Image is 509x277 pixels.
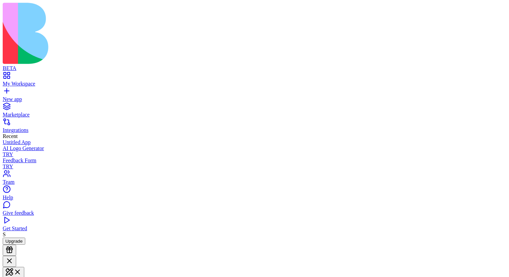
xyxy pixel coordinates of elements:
a: Untitled App [3,139,506,145]
div: Help [3,195,506,201]
div: AI Logo Generator [3,145,506,151]
a: Feedback FormTRY [3,158,506,170]
div: Team [3,179,506,185]
a: BETA [3,59,506,71]
a: Get Started [3,219,506,232]
a: New app [3,90,506,102]
div: My Workspace [3,81,506,87]
span: Recent [3,133,18,139]
div: TRY [3,164,506,170]
a: Help [3,188,506,201]
a: AI Logo GeneratorTRY [3,145,506,158]
div: Give feedback [3,210,506,216]
a: Give feedback [3,204,506,216]
button: Upgrade [3,238,25,245]
a: Team [3,173,506,185]
a: Upgrade [3,238,25,244]
a: Integrations [3,121,506,133]
div: Get Started [3,226,506,232]
span: S [3,232,6,237]
div: TRY [3,151,506,158]
div: Integrations [3,127,506,133]
a: My Workspace [3,75,506,87]
div: BETA [3,65,506,71]
div: New app [3,96,506,102]
div: Marketplace [3,112,506,118]
div: Feedback Form [3,158,506,164]
img: logo [3,3,273,64]
a: Marketplace [3,106,506,118]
